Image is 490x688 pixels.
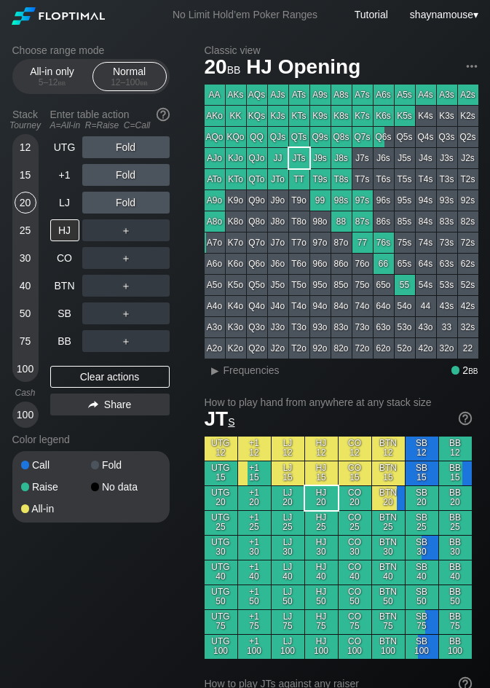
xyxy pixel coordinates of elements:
[416,211,436,232] div: 84s
[50,394,170,415] div: Share
[205,190,225,211] div: A9o
[50,366,170,388] div: Clear actions
[244,56,363,80] span: HJ Opening
[310,148,331,168] div: J9s
[268,190,288,211] div: J9o
[268,127,288,147] div: QJs
[227,60,241,77] span: bb
[272,461,304,485] div: LJ 15
[372,560,405,585] div: BTN 40
[439,585,472,609] div: BB 50
[331,148,352,168] div: J8s
[268,232,288,253] div: J7o
[205,610,237,634] div: UTG 75
[310,106,331,126] div: K9s
[451,364,478,376] div: 2
[205,338,225,359] div: A2o
[268,148,288,168] div: JJ
[439,536,472,560] div: BB 30
[238,610,271,634] div: +1 75
[395,254,415,274] div: 65s
[272,437,304,461] div: LJ 12
[247,148,267,168] div: QJo
[437,169,457,189] div: T3s
[305,560,338,585] div: HJ 40
[374,275,394,295] div: 65o
[226,296,246,316] div: K4o
[416,296,436,316] div: 44
[82,247,170,269] div: ＋
[205,232,225,253] div: A7o
[352,190,373,211] div: 97s
[331,190,352,211] div: 98s
[238,536,271,560] div: +1 30
[339,461,371,485] div: CO 15
[416,254,436,274] div: 64s
[352,148,373,168] div: J7s
[50,136,79,158] div: UTG
[458,106,478,126] div: K2s
[226,85,246,105] div: AKs
[339,536,371,560] div: CO 30
[99,77,160,87] div: 12 – 100
[331,211,352,232] div: 88
[437,211,457,232] div: 83s
[247,275,267,295] div: Q5o
[439,486,472,510] div: BB 20
[458,127,478,147] div: Q2s
[82,219,170,241] div: ＋
[310,85,331,105] div: A9s
[372,585,405,609] div: BTN 50
[437,85,457,105] div: A3s
[15,275,36,297] div: 40
[458,338,478,359] div: 22
[205,536,237,560] div: UTG 30
[238,486,271,510] div: +1 20
[310,190,331,211] div: 99
[226,106,246,126] div: KK
[458,275,478,295] div: 52s
[289,317,309,337] div: T3o
[458,211,478,232] div: 82s
[310,211,331,232] div: 98o
[305,486,338,510] div: HJ 20
[272,536,304,560] div: LJ 30
[310,232,331,253] div: 97o
[82,302,170,324] div: ＋
[374,190,394,211] div: 96s
[21,482,91,492] div: Raise
[458,232,478,253] div: 72s
[374,106,394,126] div: K6s
[268,169,288,189] div: JTo
[91,460,161,470] div: Fold
[82,164,170,186] div: Fold
[289,254,309,274] div: T6o
[352,211,373,232] div: 87s
[331,338,352,359] div: 82o
[352,232,373,253] div: 77
[416,338,436,359] div: 42o
[289,296,309,316] div: T4o
[247,190,267,211] div: Q9o
[7,103,44,136] div: Stack
[82,192,170,214] div: Fold
[406,7,481,23] div: ▾
[15,247,36,269] div: 30
[268,254,288,274] div: J6o
[268,275,288,295] div: J5o
[205,585,237,609] div: UTG 50
[305,610,338,634] div: HJ 75
[331,317,352,337] div: 83o
[247,169,267,189] div: QTo
[437,275,457,295] div: 53s
[355,9,388,20] a: Tutorial
[289,232,309,253] div: T7o
[406,437,438,461] div: SB 12
[226,254,246,274] div: K6o
[352,317,373,337] div: 73o
[15,358,36,380] div: 100
[289,190,309,211] div: T9o
[374,338,394,359] div: 62o
[372,486,405,510] div: BTN 20
[151,9,339,24] div: No Limit Hold’em Poker Ranges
